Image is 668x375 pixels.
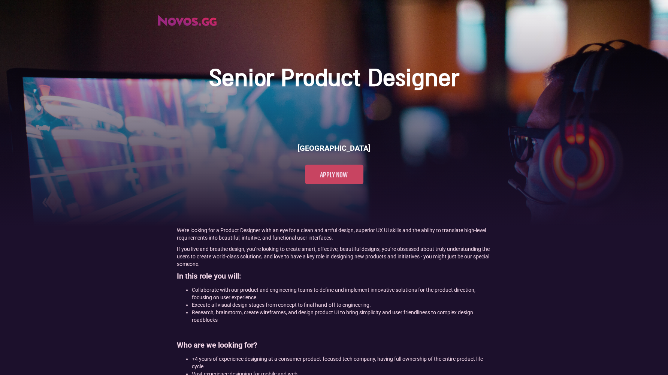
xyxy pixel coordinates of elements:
strong: Who are we looking for? [177,340,257,349]
strong: In this role you will: [177,271,241,280]
p: If you live and breathe design, you’re looking to create smart, effective, beautiful designs, you... [177,245,492,268]
h1: Senior Product Designer [209,64,459,94]
h6: [GEOGRAPHIC_DATA] [297,143,371,153]
li: +4 years of experience designing at a consumer product-focused tech company, having full ownershi... [192,355,492,370]
a: Apply now [305,165,363,184]
li: Collaborate with our product and engineering teams to define and implement innovative solutions f... [192,286,492,301]
p: We’re looking for a Product Designer with an eye for a clean and artful design, superior UX UI sk... [177,226,492,241]
li: Research, brainstorm, create wireframes, and design product UI to bring simplicity and user frien... [192,309,492,324]
li: Execute all visual design stages from concept to final hand-off to engineering. [192,301,492,309]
